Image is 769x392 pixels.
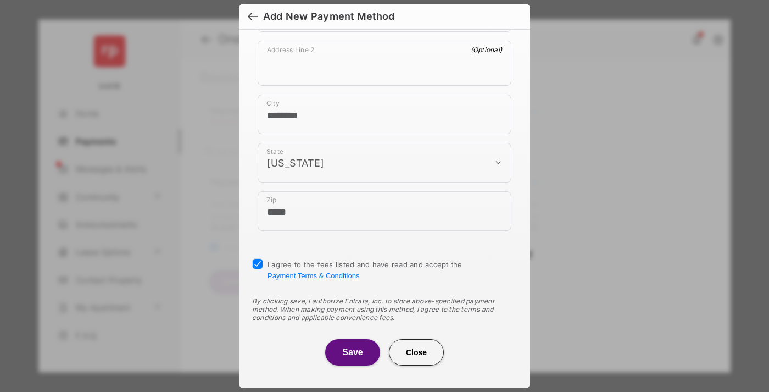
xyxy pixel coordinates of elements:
div: By clicking save, I authorize Entrata, Inc. to store above-specified payment method. When making ... [252,297,517,322]
div: payment_method_screening[postal_addresses][locality] [258,95,511,134]
div: payment_method_screening[postal_addresses][administrativeArea] [258,143,511,183]
button: Save [325,339,380,366]
div: Add New Payment Method [263,10,394,23]
span: I agree to the fees listed and have read and accept the [268,260,462,280]
div: payment_method_screening[postal_addresses][addressLine2] [258,41,511,86]
button: Close [389,339,444,366]
div: payment_method_screening[postal_addresses][postalCode] [258,191,511,231]
button: I agree to the fees listed and have read and accept the [268,272,359,280]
